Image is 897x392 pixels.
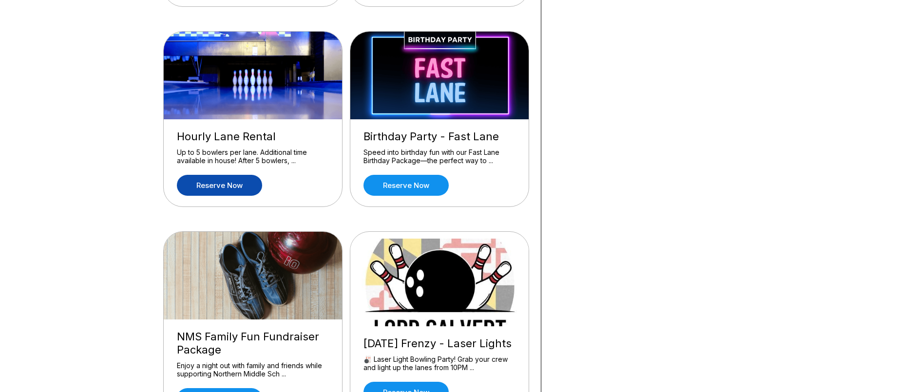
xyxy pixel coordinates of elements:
div: 🎳 Laser Light Bowling Party! Grab your crew and light up the lanes from 10PM ... [363,355,515,372]
div: Up to 5 bowlers per lane. Additional time available in house! After 5 bowlers, ... [177,148,329,165]
a: Reserve now [363,175,449,196]
img: Birthday Party - Fast Lane [350,32,530,119]
img: NMS Family Fun Fundraiser Package [164,232,343,319]
div: Birthday Party - Fast Lane [363,130,515,143]
img: Hourly Lane Rental [164,32,343,119]
div: Enjoy a night out with family and friends while supporting Northern Middle Sch ... [177,361,329,378]
div: Hourly Lane Rental [177,130,329,143]
div: [DATE] Frenzy - Laser Lights [363,337,515,350]
div: Speed into birthday fun with our Fast Lane Birthday Package—the perfect way to ... [363,148,515,165]
img: Friday Frenzy - Laser Lights [350,239,530,326]
a: Reserve now [177,175,262,196]
div: NMS Family Fun Fundraiser Package [177,330,329,356]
